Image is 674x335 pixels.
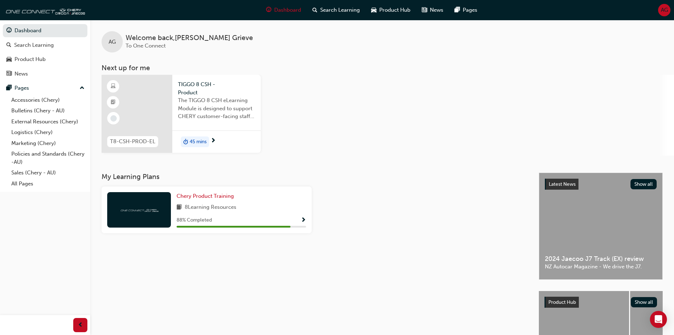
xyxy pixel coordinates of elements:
h3: My Learning Plans [102,173,528,181]
span: News [430,6,443,14]
a: Latest NewsShow all2024 Jaecoo J7 Track (EX) reviewNZ Autocar Magazine - We drive the J7. [539,173,663,280]
span: 45 mins [190,138,207,146]
button: DashboardSearch LearningProduct HubNews [3,23,87,82]
a: Logistics (Chery) [8,127,87,138]
span: guage-icon [266,6,271,15]
span: AG [661,6,668,14]
span: AG [109,38,116,46]
span: guage-icon [6,28,12,34]
img: oneconnect [120,206,159,213]
span: search-icon [6,42,11,49]
div: Pages [15,84,29,92]
div: Product Hub [15,55,46,63]
a: Latest NewsShow all [545,179,657,190]
span: learningResourceType_ELEARNING-icon [111,82,116,91]
span: 8 Learning Resources [185,203,236,212]
button: Pages [3,82,87,95]
a: car-iconProduct Hub [365,3,416,17]
span: Latest News [549,181,576,187]
span: Product Hub [379,6,410,14]
a: Bulletins (Chery - AU) [8,105,87,116]
span: To One Connect [126,43,166,49]
a: Marketing (Chery) [8,138,87,149]
img: oneconnect [4,3,85,17]
a: News [3,67,87,80]
span: Chery Product Training [177,193,234,199]
a: pages-iconPages [449,3,483,17]
span: NZ Autocar Magazine - We drive the J7. [545,263,657,271]
a: Search Learning [3,39,87,52]
button: AG [658,4,670,16]
span: Welcome back , [PERSON_NAME] Grieve [126,34,253,42]
span: 2024 Jaecoo J7 Track (EX) review [545,255,657,263]
span: search-icon [312,6,317,15]
span: Product Hub [548,299,576,305]
div: Search Learning [14,41,54,49]
span: next-icon [211,138,216,144]
span: 88 % Completed [177,216,212,224]
span: Search Learning [320,6,360,14]
a: Sales (Chery - AU) [8,167,87,178]
a: All Pages [8,178,87,189]
span: pages-icon [6,85,12,91]
span: news-icon [422,6,427,15]
button: Show all [630,179,657,189]
a: Policies and Standards (Chery -AU) [8,149,87,167]
span: up-icon [80,84,85,93]
span: Pages [463,6,477,14]
a: Dashboard [3,24,87,37]
a: news-iconNews [416,3,449,17]
span: T8-CSH-PROD-EL [110,138,155,146]
span: car-icon [371,6,376,15]
span: car-icon [6,56,12,63]
button: Show Progress [301,216,306,225]
span: booktick-icon [111,98,116,107]
a: T8-CSH-PROD-ELTIGGO 8 CSH - ProductThe TIGGO 8 CSH eLearning Module is designed to support CHERY ... [102,75,261,153]
span: TIGGO 8 CSH - Product [178,80,255,96]
span: book-icon [177,203,182,212]
a: Accessories (Chery) [8,95,87,106]
a: search-iconSearch Learning [307,3,365,17]
span: learningRecordVerb_NONE-icon [110,115,117,122]
a: guage-iconDashboard [260,3,307,17]
span: pages-icon [455,6,460,15]
span: Show Progress [301,217,306,224]
a: Chery Product Training [177,192,237,200]
div: News [15,70,28,78]
span: prev-icon [78,321,83,330]
a: External Resources (Chery) [8,116,87,127]
button: Show all [631,297,657,307]
div: Open Intercom Messenger [650,311,667,328]
h3: Next up for me [90,64,674,72]
span: news-icon [6,71,12,77]
a: Product Hub [3,53,87,66]
a: Product HubShow all [545,297,657,308]
span: The TIGGO 8 CSH eLearning Module is designed to support CHERY customer-facing staff with the prod... [178,96,255,121]
span: duration-icon [183,137,188,146]
span: Dashboard [274,6,301,14]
